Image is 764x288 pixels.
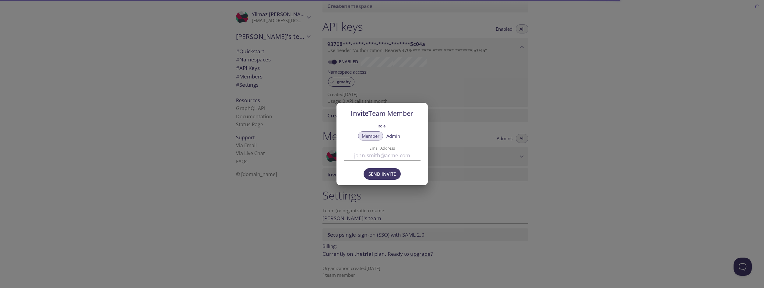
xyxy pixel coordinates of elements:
span: Send Invite [368,170,396,178]
button: Send Invite [364,168,401,180]
button: Admin [383,131,404,141]
span: Team Member [368,109,413,118]
input: john.smith@acme.com [344,151,421,161]
label: Email Address [353,146,411,150]
button: Member [358,131,383,141]
span: Invite [351,109,413,118]
label: Role [378,122,386,130]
